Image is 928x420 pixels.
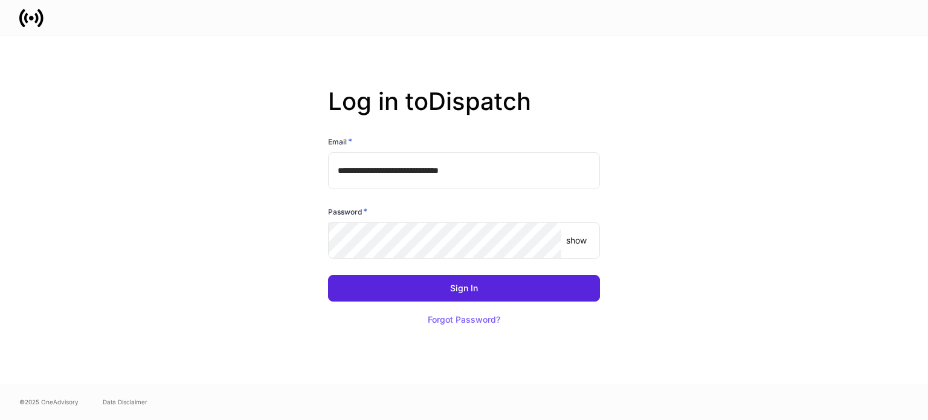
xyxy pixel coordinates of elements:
h2: Log in to Dispatch [328,87,600,135]
a: Data Disclaimer [103,397,147,407]
div: Sign In [450,284,478,292]
h6: Password [328,205,367,218]
button: Forgot Password? [413,306,515,333]
button: Sign In [328,275,600,302]
p: show [566,234,587,247]
h6: Email [328,135,352,147]
div: Forgot Password? [428,315,500,324]
span: © 2025 OneAdvisory [19,397,79,407]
